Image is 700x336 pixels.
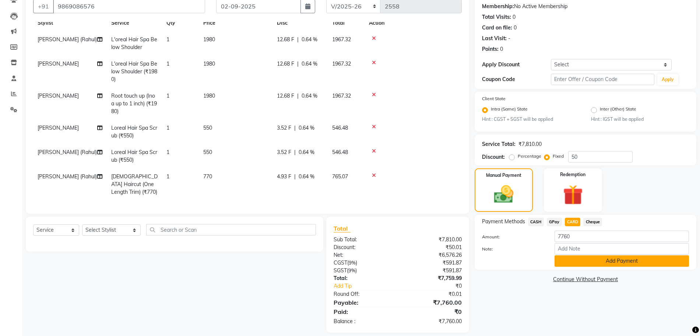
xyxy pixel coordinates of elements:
[482,140,516,148] div: Service Total:
[398,251,467,259] div: ₹6,576.26
[107,15,162,31] th: Service
[203,125,212,131] span: 550
[591,116,689,123] small: Hint : IGST will be applied
[560,171,585,178] label: Redemption
[551,74,654,85] input: Enter Offer / Coupon Code
[482,45,499,53] div: Points:
[297,60,299,68] span: |
[328,259,398,267] div: ( )
[203,173,212,180] span: 770
[482,3,689,10] div: No Active Membership
[365,15,462,31] th: Action
[332,125,348,131] span: 546.48
[476,246,549,252] label: Note:
[111,92,157,115] span: Root touch up (Inoa up to 1 inch) (₹1980)
[348,267,355,273] span: 9%
[398,244,467,251] div: ₹50.01
[528,218,544,226] span: CASH
[277,173,291,181] span: 4.93 F
[482,218,525,225] span: Payment Methods
[486,172,521,179] label: Manual Payment
[328,251,398,259] div: Net:
[332,173,348,180] span: 765.07
[111,36,157,50] span: L'oreal Hair Spa Below Shoulder
[555,231,689,242] input: Amount
[328,298,398,307] div: Payable:
[38,149,97,155] span: [PERSON_NAME] (Rahul)
[203,92,215,99] span: 1980
[334,259,347,266] span: CGST
[38,92,79,99] span: [PERSON_NAME]
[203,149,212,155] span: 550
[476,234,549,240] label: Amount:
[600,106,636,115] label: Inter (Other) State
[166,36,169,43] span: 1
[294,173,296,181] span: |
[328,274,398,282] div: Total:
[302,92,317,100] span: 0.64 %
[162,15,199,31] th: Qty
[203,36,215,43] span: 1980
[328,282,409,290] a: Add Tip
[482,3,514,10] div: Membership:
[518,140,542,148] div: ₹7,810.00
[277,148,291,156] span: 3.52 F
[166,149,169,155] span: 1
[111,173,158,195] span: [DEMOGRAPHIC_DATA] Haircut (One Length Trim) (₹770)
[111,149,157,163] span: Loreal Hair Spa Scrub (₹550)
[332,60,351,67] span: 1967.32
[476,276,695,283] a: Continue Without Payment
[277,36,294,43] span: 12.68 F
[398,259,467,267] div: ₹591.87
[272,15,328,31] th: Disc
[111,125,157,139] span: Loreal Hair Spa Scrub (₹550)
[514,24,517,32] div: 0
[294,148,296,156] span: |
[277,60,294,68] span: 12.68 F
[482,95,506,102] label: Client State
[328,15,365,31] th: Total
[398,236,467,244] div: ₹7,810.00
[38,60,79,67] span: [PERSON_NAME]
[277,124,291,132] span: 3.52 F
[398,274,467,282] div: ₹7,759.99
[508,35,510,42] div: -
[299,124,314,132] span: 0.64 %
[332,149,348,155] span: 546.48
[488,183,519,206] img: _cash.svg
[166,173,169,180] span: 1
[555,255,689,267] button: Add Payment
[328,267,398,274] div: ( )
[166,60,169,67] span: 1
[482,24,512,32] div: Card on file:
[334,267,347,274] span: SGST
[199,15,272,31] th: Price
[38,173,97,180] span: [PERSON_NAME] (Rahul)
[302,36,317,43] span: 0.64 %
[328,236,398,244] div: Sub Total:
[565,218,581,226] span: CARD
[482,35,507,42] div: Last Visit:
[332,92,351,99] span: 1967.32
[482,116,580,123] small: Hint : CGST + SGST will be applied
[328,244,398,251] div: Discount:
[482,13,511,21] div: Total Visits:
[398,307,467,316] div: ₹0
[299,148,314,156] span: 0.64 %
[334,225,351,232] span: Total
[332,36,351,43] span: 1967.32
[277,92,294,100] span: 12.68 F
[146,224,316,235] input: Search or Scan
[111,60,157,83] span: L'oreal Hair Spa Below Shoulder (₹1980)
[500,45,503,53] div: 0
[583,218,602,226] span: Cheque
[297,36,299,43] span: |
[491,106,528,115] label: Intra (Same) State
[297,92,299,100] span: |
[409,282,467,290] div: ₹0
[203,60,215,67] span: 1980
[166,92,169,99] span: 1
[328,318,398,325] div: Balance :
[657,74,678,85] button: Apply
[328,307,398,316] div: Paid:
